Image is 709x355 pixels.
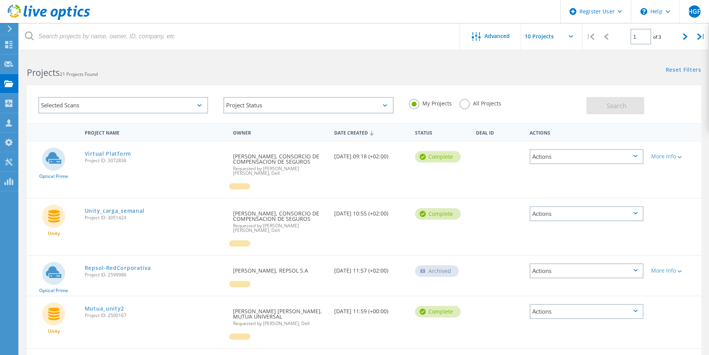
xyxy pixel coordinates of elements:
div: | [583,23,598,50]
a: Mutua_unity2 [85,306,124,311]
span: Requested by [PERSON_NAME], Dell [233,321,327,326]
a: Repsol-RedCorporativa [85,265,151,271]
div: Actions [526,125,647,139]
div: Complete [415,208,461,220]
span: Project ID: 3072836 [85,158,225,163]
div: Date Created [330,125,411,140]
span: Unity [48,329,60,334]
div: More Info [651,154,698,159]
div: Complete [415,151,461,163]
span: Advanced [484,33,510,39]
span: Unity [48,231,60,236]
div: | [693,23,709,50]
span: Project ID: 2599986 [85,273,225,277]
div: [PERSON_NAME], CONSORCIO DE COMPENSACION DE SEGUROS [229,199,330,240]
div: Actions [530,149,643,164]
span: Optical Prime [39,174,68,179]
label: All Projects [460,99,501,106]
div: Actions [530,304,643,319]
b: Projects [27,66,60,79]
div: [PERSON_NAME] [PERSON_NAME], MUTUA UNIVERSAL [229,296,330,334]
span: Requested by [PERSON_NAME] [PERSON_NAME], Dell [233,166,327,176]
div: [DATE] 11:57 (+02:00) [330,256,411,281]
div: Complete [415,306,461,317]
div: [DATE] 10:55 (+02:00) [330,199,411,224]
a: Unity_carga_semanal [85,208,144,214]
a: Reset Filters [666,67,701,74]
div: Deal Id [472,125,526,139]
div: Status [411,125,472,139]
span: Requested by [PERSON_NAME] [PERSON_NAME], Dell [233,224,327,233]
span: HGF [688,8,701,15]
span: Project ID: 3051424 [85,215,225,220]
span: 21 Projects Found [60,71,98,77]
div: Selected Scans [38,97,208,113]
span: Project ID: 2500167 [85,313,225,318]
div: More Info [651,268,698,273]
svg: \n [640,8,647,15]
div: Project Status [223,97,393,113]
div: Project Name [81,125,229,139]
span: of 3 [653,34,661,40]
span: Search [607,102,627,110]
a: Virtual Platform [85,151,131,156]
button: Search [586,97,644,114]
div: Archived [415,265,459,277]
div: [DATE] 11:59 (+00:00) [330,296,411,322]
div: [PERSON_NAME], REPSOL S.A [229,256,330,281]
div: [PERSON_NAME], CONSORCIO DE COMPENSACION DE SEGUROS [229,141,330,183]
div: Owner [229,125,330,139]
label: My Projects [409,99,452,106]
div: [DATE] 09:18 (+02:00) [330,141,411,167]
div: Actions [530,263,643,278]
input: Search projects by name, owner, ID, company, etc [19,23,460,50]
div: Actions [530,206,643,221]
span: Optical Prime [39,288,68,293]
a: Live Optics Dashboard [8,16,90,21]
